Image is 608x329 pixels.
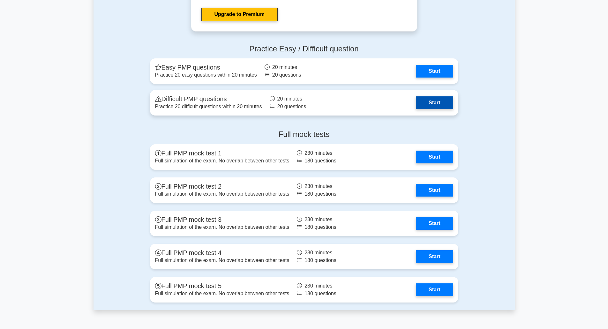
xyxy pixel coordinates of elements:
a: Start [416,283,453,296]
a: Start [416,217,453,230]
a: Start [416,250,453,263]
a: Start [416,184,453,197]
a: Start [416,96,453,109]
h4: Practice Easy / Difficult question [150,44,458,54]
a: Start [416,151,453,163]
a: Upgrade to Premium [201,8,278,21]
h4: Full mock tests [150,130,458,139]
a: Start [416,65,453,78]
